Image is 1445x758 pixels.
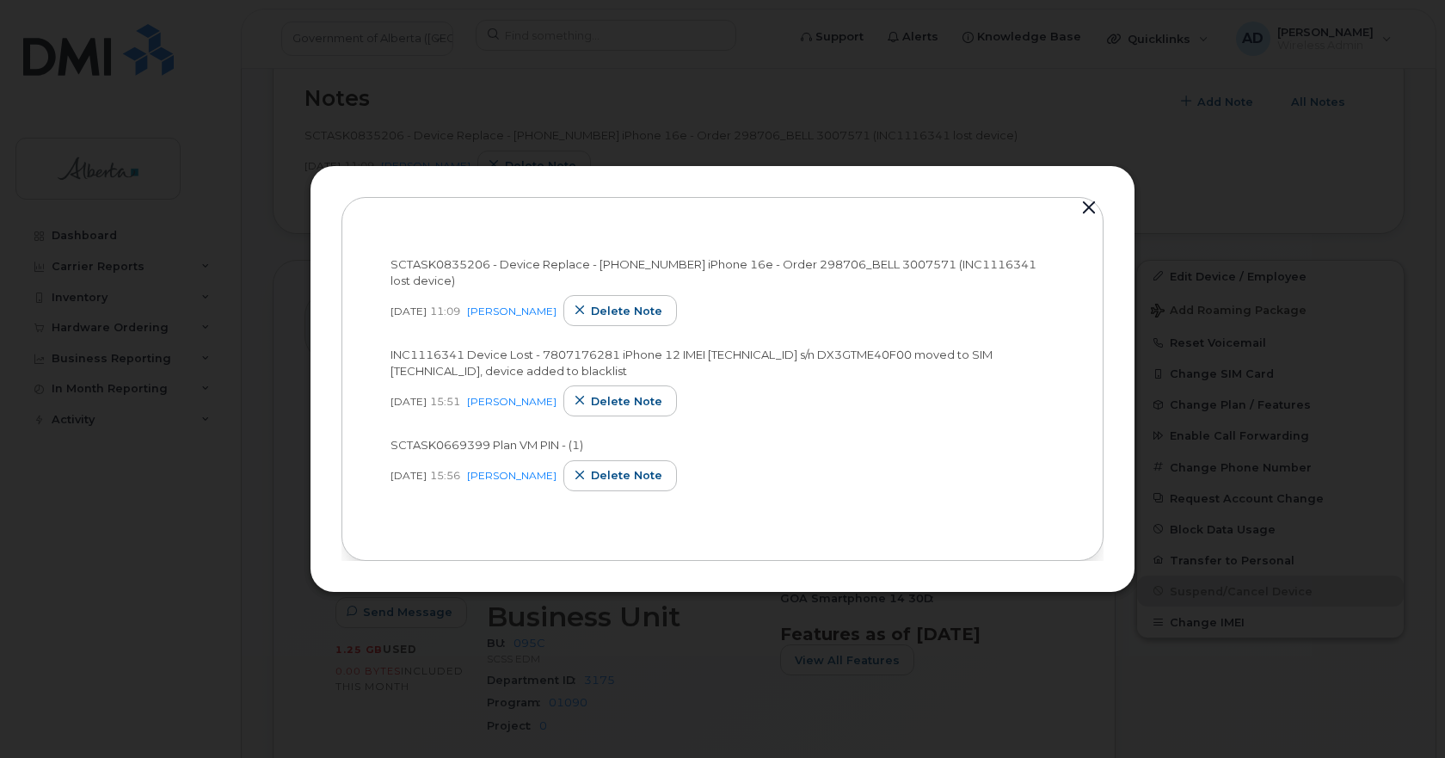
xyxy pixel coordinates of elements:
span: [DATE] [390,468,427,483]
span: [DATE] [390,304,427,318]
button: Delete note [563,295,677,326]
span: Delete note [591,393,662,410]
span: [DATE] [390,394,427,409]
a: [PERSON_NAME] [467,469,556,482]
span: Delete note [591,303,662,319]
span: 11:09 [430,304,460,318]
span: SCTASK0835206 - Device Replace - [PHONE_NUMBER] iPhone 16e - Order 298706_BELL 3007571 (INC111634... [390,257,1036,287]
span: Delete note [591,467,662,484]
a: [PERSON_NAME] [467,395,556,408]
span: 15:56 [430,468,460,483]
button: Delete note [563,385,677,416]
a: [PERSON_NAME] [467,305,556,317]
span: SCTASK0669399 Plan VM PIN - (1) [390,438,583,452]
button: Delete note [563,460,677,491]
span: INC1116341 Device Lost - 7807176281 iPhone 12 IMEI [TECHNICAL_ID] s/n DX3GTME40F00 moved to SIM [... [390,348,993,378]
span: 15:51 [430,394,460,409]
